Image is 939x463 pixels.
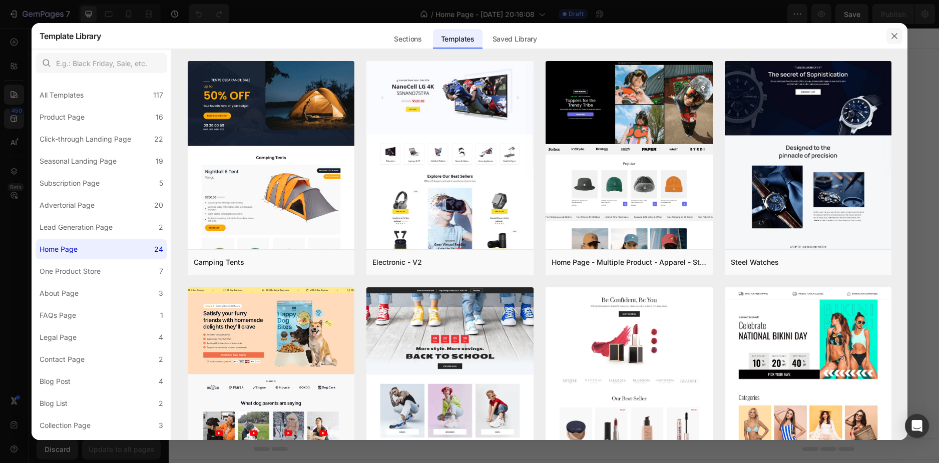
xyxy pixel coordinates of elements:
[36,53,167,73] input: E.g.: Black Friday, Sale, etc.
[40,309,76,321] div: FAQs Page
[194,256,244,268] div: Camping Tents
[159,177,163,189] div: 5
[154,199,163,211] div: 20
[159,287,163,299] div: 3
[40,89,84,101] div: All Templates
[552,256,707,268] div: Home Page - Multiple Product - Apparel - Style 4
[40,375,71,387] div: Blog Post
[153,89,163,101] div: 117
[40,177,100,189] div: Subscription Page
[159,353,163,365] div: 2
[159,375,163,387] div: 4
[156,111,163,123] div: 16
[159,265,163,277] div: 7
[40,331,77,343] div: Legal Page
[40,419,91,431] div: Collection Page
[40,243,78,255] div: Home Page
[40,287,79,299] div: About Page
[154,133,163,145] div: 22
[40,133,131,145] div: Click-through Landing Page
[386,29,429,49] div: Sections
[40,353,85,365] div: Contact Page
[156,155,163,167] div: 19
[325,220,446,232] div: Start with Sections from sidebar
[40,199,95,211] div: Advertorial Page
[159,221,163,233] div: 2
[40,397,68,409] div: Blog List
[159,331,163,343] div: 4
[433,29,483,49] div: Templates
[154,243,163,255] div: 24
[387,240,458,260] button: Add elements
[40,221,113,233] div: Lead Generation Page
[372,256,422,268] div: Electronic - V2
[40,155,117,167] div: Seasonal Landing Page
[313,240,381,260] button: Add sections
[159,397,163,409] div: 2
[160,309,163,321] div: 1
[485,29,545,49] div: Saved Library
[318,296,452,304] div: Start with Generating from URL or image
[731,256,779,268] div: Steel Watches
[40,23,101,49] h2: Template Library
[905,414,929,438] div: Open Intercom Messenger
[188,61,355,426] img: tent.png
[40,265,101,277] div: One Product Store
[40,111,85,123] div: Product Page
[159,419,163,431] div: 3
